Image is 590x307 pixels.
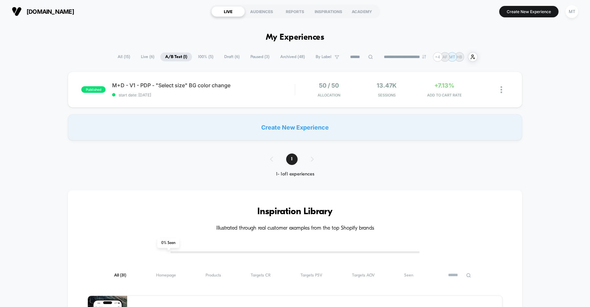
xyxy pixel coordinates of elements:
[318,93,340,97] span: Allocation
[360,93,414,97] span: Sessions
[251,273,271,278] span: Targets CR
[278,6,312,17] div: REPORTS
[112,82,295,89] span: M+D - V1 - PDP - "Select size" BG color change
[266,33,324,42] h1: My Experiences
[88,225,502,232] h4: Illustrated through real customer examples from the top Shopify brands
[301,273,322,278] span: Targets PSV
[345,6,379,17] div: ACADEMY
[81,86,106,93] span: published
[312,6,345,17] div: INSPIRATIONS
[442,54,447,59] p: AF
[27,8,74,15] span: [DOMAIN_NAME]
[246,52,274,61] span: Paused ( 3 )
[286,153,298,165] span: 1
[88,207,502,217] h3: Inspiration Library
[433,52,442,62] div: + 4
[457,54,462,59] p: HB
[120,273,126,277] span: ( 31 )
[10,6,76,17] button: [DOMAIN_NAME]
[316,54,331,59] span: By Label
[211,6,245,17] div: LIVE
[245,6,278,17] div: AUDIENCES
[434,82,454,89] span: +7.13%
[193,52,218,61] span: 100% ( 5 )
[319,82,339,89] span: 50 / 50
[563,5,580,18] button: MT
[113,52,135,61] span: All ( 15 )
[114,273,126,278] span: All
[449,54,455,59] p: MT
[160,52,192,61] span: A/B Test ( 1 )
[68,114,522,140] div: Create New Experience
[156,273,176,278] span: Homepage
[417,93,472,97] span: ADD TO CART RATE
[264,172,327,177] div: 1 - 1 of 1 experiences
[275,52,310,61] span: Archived ( 48 )
[377,82,397,89] span: 13.47k
[352,273,375,278] span: Targets AOV
[422,55,426,59] img: end
[565,5,578,18] div: MT
[499,6,559,17] button: Create New Experience
[136,52,159,61] span: Live ( 6 )
[112,92,295,97] span: start date: [DATE]
[12,7,22,16] img: Visually logo
[404,273,413,278] span: Seen
[157,238,179,248] span: 0 % Seen
[219,52,245,61] span: Draft ( 6 )
[501,86,502,93] img: close
[206,273,221,278] span: Products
